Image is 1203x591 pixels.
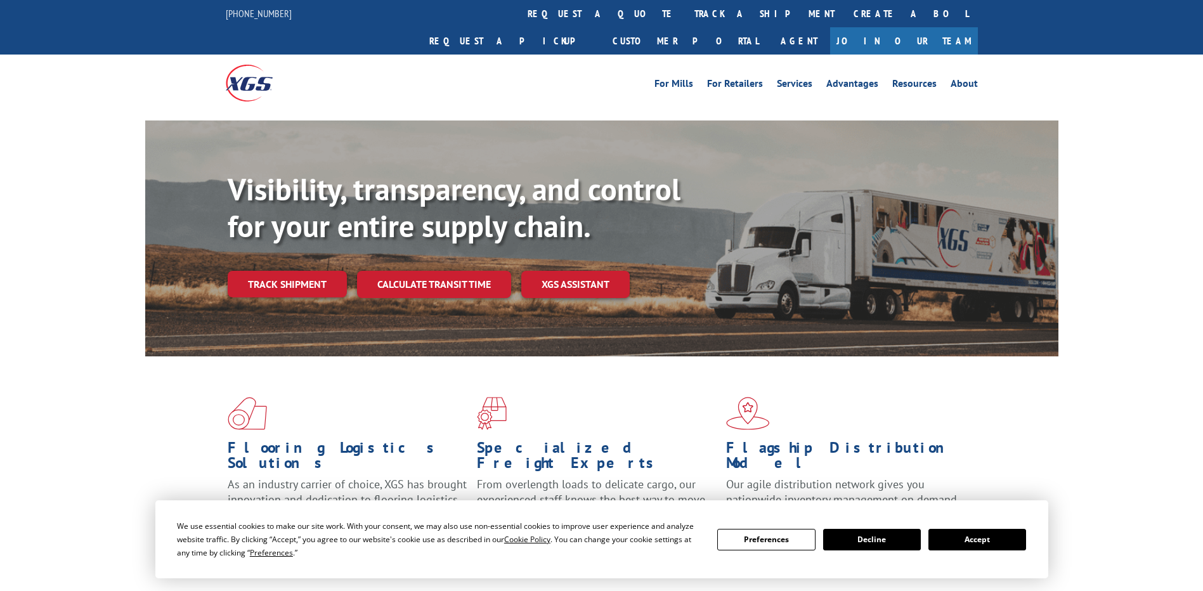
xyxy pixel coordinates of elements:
h1: Flooring Logistics Solutions [228,440,467,477]
a: Resources [892,79,937,93]
a: [PHONE_NUMBER] [226,7,292,20]
a: For Mills [654,79,693,93]
img: xgs-icon-flagship-distribution-model-red [726,397,770,430]
button: Accept [928,529,1026,550]
a: Request a pickup [420,27,603,55]
div: We use essential cookies to make our site work. With your consent, we may also use non-essential ... [177,519,702,559]
div: Cookie Consent Prompt [155,500,1048,578]
span: Preferences [250,547,293,558]
a: XGS ASSISTANT [521,271,630,298]
button: Preferences [717,529,815,550]
a: Calculate transit time [357,271,511,298]
button: Decline [823,529,921,550]
img: xgs-icon-focused-on-flooring-red [477,397,507,430]
span: As an industry carrier of choice, XGS has brought innovation and dedication to flooring logistics... [228,477,467,522]
span: Our agile distribution network gives you nationwide inventory management on demand. [726,477,959,507]
img: xgs-icon-total-supply-chain-intelligence-red [228,397,267,430]
a: Join Our Team [830,27,978,55]
p: From overlength loads to delicate cargo, our experienced staff knows the best way to move your fr... [477,477,717,533]
h1: Flagship Distribution Model [726,440,966,477]
a: Agent [768,27,830,55]
a: Advantages [826,79,878,93]
a: About [951,79,978,93]
a: Track shipment [228,271,347,297]
b: Visibility, transparency, and control for your entire supply chain. [228,169,680,245]
a: For Retailers [707,79,763,93]
a: Services [777,79,812,93]
h1: Specialized Freight Experts [477,440,717,477]
a: Customer Portal [603,27,768,55]
span: Cookie Policy [504,534,550,545]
